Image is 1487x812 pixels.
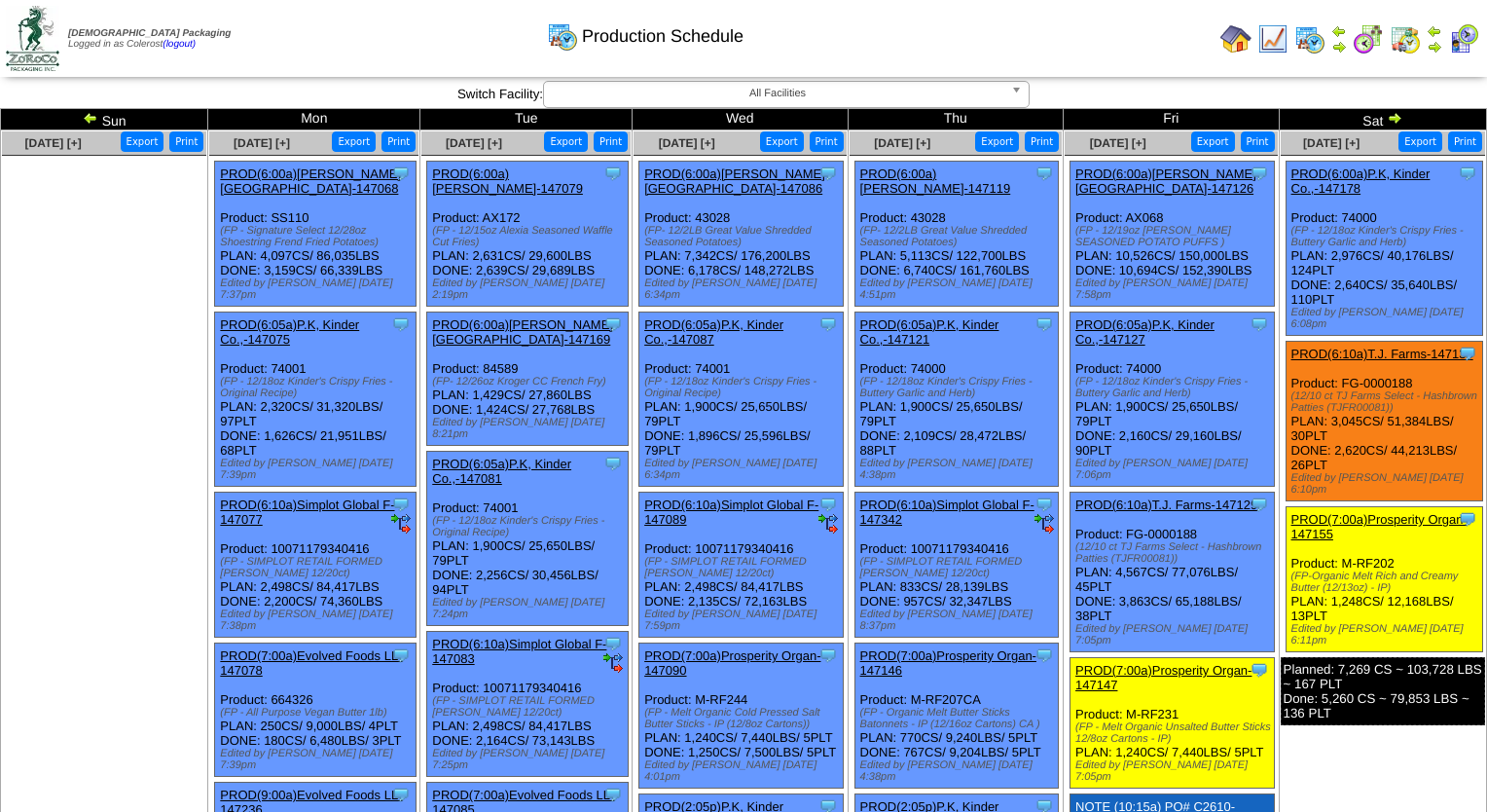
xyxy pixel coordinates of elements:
div: Product: SS110 PLAN: 4,097CS / 86,035LBS DONE: 3,159CS / 66,339LBS [215,162,416,307]
a: [DATE] [+] [659,136,715,150]
div: Product: 10071179340416 PLAN: 2,498CS / 84,417LBS DONE: 2,164CS / 73,143LBS [427,632,628,777]
div: Edited by [PERSON_NAME] [DATE] 7:38pm [220,609,415,632]
div: (12/10 ct TJ Farms Select - Hashbrown Patties (TJFR00081)) [1075,541,1274,565]
div: (FP - SIMPLOT RETAIL FORMED [PERSON_NAME] 12/20ct) [220,556,415,579]
img: Tooltip [1458,344,1477,363]
img: Tooltip [1034,314,1054,334]
div: (FP - 12/18oz Kinder's Crispy Fries - Original Recipe) [220,376,415,399]
img: ediSmall.gif [1034,514,1054,534]
div: Edited by [PERSON_NAME] [DATE] 6:34pm [644,458,843,481]
div: (FP - 12/15oz Alexia Seasoned Waffle Cut Fries) [432,225,627,248]
a: [DATE] [+] [234,136,290,150]
div: Edited by [PERSON_NAME] [DATE] 8:21pm [432,417,627,440]
img: Tooltip [1250,495,1269,514]
img: Tooltip [391,314,411,334]
a: PROD(6:10a)T.J. Farms-147129 [1075,498,1257,512]
div: Planned: 7,269 CS ~ 103,728 LBS ~ 167 PLT Done: 5,260 CS ~ 79,853 LBS ~ 136 PLT [1281,657,1485,725]
img: arrowright.gif [1427,39,1442,55]
div: Product: 84589 PLAN: 1,429CS / 27,860LBS DONE: 1,424CS / 27,768LBS [427,313,628,446]
a: PROD(6:05a)P.K, Kinder Co.,-147081 [432,457,571,486]
a: PROD(6:10a)Simplot Global F-147342 [860,498,1034,527]
a: PROD(7:00a)Evolved Foods LL-147078 [220,648,402,678]
a: PROD(6:00a)[PERSON_NAME]-147119 [860,166,1011,196]
img: arrowright.gif [1387,110,1402,126]
button: Print [810,131,844,152]
div: Product: 10071179340416 PLAN: 2,498CS / 84,417LBS DONE: 2,135CS / 72,163LBS [639,493,844,638]
img: ediSmall.gif [603,653,623,673]
button: Print [1025,131,1059,152]
div: Edited by [PERSON_NAME] [DATE] 7:05pm [1075,759,1274,783]
a: PROD(7:00a)Prosperity Organ-147090 [644,648,820,678]
div: Edited by [PERSON_NAME] [DATE] 6:11pm [1291,623,1482,646]
div: Product: FG-0000188 PLAN: 4,567CS / 77,076LBS / 45PLT DONE: 3,863CS / 65,188LBS / 38PLT [1070,493,1275,652]
a: [DATE] [+] [25,136,82,150]
div: (FP - SIMPLOT RETAIL FORMED [PERSON_NAME] 12/20ct) [432,695,627,719]
img: calendarblend.gif [1353,23,1384,55]
div: (FP - Signature Select 12/28oz Shoestring Frend Fried Potatoes) [220,225,415,248]
span: Logged in as Colerost [68,28,231,50]
img: Tooltip [603,454,623,473]
div: Edited by [PERSON_NAME] [DATE] 7:05pm [1075,623,1274,646]
div: Edited by [PERSON_NAME] [DATE] 6:34pm [644,277,843,301]
img: Tooltip [603,785,623,804]
a: PROD(6:10a)Simplot Global F-147089 [644,498,818,527]
img: home.gif [1220,23,1251,55]
img: calendarinout.gif [1390,23,1421,55]
a: PROD(7:00a)Prosperity Organ-147146 [860,648,1036,678]
td: Wed [633,109,848,130]
div: (12/10 ct TJ Farms Select - Hashbrown Patties (TJFR00081)) [1291,390,1482,414]
a: PROD(6:05a)P.K, Kinder Co.,-147127 [1075,317,1215,347]
div: Edited by [PERSON_NAME] [DATE] 6:10pm [1291,472,1482,496]
div: Edited by [PERSON_NAME] [DATE] 7:37pm [220,277,415,301]
img: Tooltip [818,314,838,334]
div: Product: 10071179340416 PLAN: 833CS / 28,139LBS DONE: 957CS / 32,347LBS [854,493,1059,638]
td: Sat [1279,109,1486,130]
span: [DEMOGRAPHIC_DATA] Packaging [68,28,231,39]
img: Tooltip [603,314,623,334]
button: Print [1448,131,1482,152]
a: PROD(6:00a)P.K, Kinder Co.,-147178 [1291,166,1431,196]
div: (FP - SIMPLOT RETAIL FORMED [PERSON_NAME] 12/20ct) [644,556,843,579]
div: (FP-Organic Melt Rich and Creamy Butter (12/13oz) - IP) [1291,571,1482,594]
td: Tue [420,109,633,130]
div: (FP - Organic Melt Butter Sticks Batonnets - IP (12/16oz Cartons) CA ) [860,707,1059,730]
img: arrowright.gif [1331,39,1347,55]
div: Product: M-RF202 PLAN: 1,248CS / 12,168LBS / 13PLT [1286,507,1482,652]
a: [DATE] [+] [446,136,502,150]
img: calendarprod.gif [1294,23,1325,55]
a: PROD(7:00a)Prosperity Organ-147147 [1075,663,1251,692]
div: Edited by [PERSON_NAME] [DATE] 4:38pm [860,759,1059,783]
div: Product: 43028 PLAN: 5,113CS / 122,700LBS DONE: 6,740CS / 161,760LBS [854,162,1059,307]
div: Edited by [PERSON_NAME] [DATE] 7:59pm [644,609,843,632]
img: calendarcustomer.gif [1448,23,1479,55]
div: (FP - 12/18oz Kinder's Crispy Fries - Buttery Garlic and Herb) [1075,376,1274,399]
div: Product: M-RF231 PLAN: 1,240CS / 7,440LBS / 5PLT [1070,658,1275,789]
a: [DATE] [+] [1090,136,1146,150]
a: (logout) [163,39,196,50]
a: PROD(6:05a)P.K, Kinder Co.,-147075 [220,317,359,347]
div: Edited by [PERSON_NAME] [DATE] 4:38pm [860,458,1059,481]
div: Product: M-RF244 PLAN: 1,240CS / 7,440LBS / 5PLT DONE: 1,250CS / 7,500LBS / 5PLT [639,644,844,789]
a: PROD(6:10a)Simplot Global F-147083 [432,637,606,666]
img: Tooltip [1034,164,1054,183]
button: Export [121,131,164,152]
img: Tooltip [818,164,838,183]
div: Product: 74001 PLAN: 2,320CS / 31,320LBS / 97PLT DONE: 1,626CS / 21,951LBS / 68PLT [215,313,416,487]
button: Print [381,131,416,152]
div: Product: 10071179340416 PLAN: 2,498CS / 84,417LBS DONE: 2,200CS / 74,360LBS [215,493,416,638]
a: PROD(6:00a)[PERSON_NAME][GEOGRAPHIC_DATA]-147086 [644,166,825,196]
td: Fri [1064,109,1279,130]
div: Edited by [PERSON_NAME] [DATE] 4:51pm [860,277,1059,301]
a: PROD(6:00a)[PERSON_NAME]-147079 [432,166,583,196]
span: [DATE] [+] [874,136,930,150]
a: [DATE] [+] [1303,136,1360,150]
button: Export [1191,131,1235,152]
div: Edited by [PERSON_NAME] [DATE] 7:39pm [220,748,415,771]
div: (FP- 12/2LB Great Value Shredded Seasoned Potatoes) [644,225,843,248]
img: Tooltip [391,646,411,665]
div: Product: 43028 PLAN: 7,342CS / 176,200LBS DONE: 6,178CS / 148,272LBS [639,162,844,307]
a: PROD(6:00a)[PERSON_NAME][GEOGRAPHIC_DATA]-147068 [220,166,401,196]
img: Tooltip [1250,164,1269,183]
img: Tooltip [1034,495,1054,514]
